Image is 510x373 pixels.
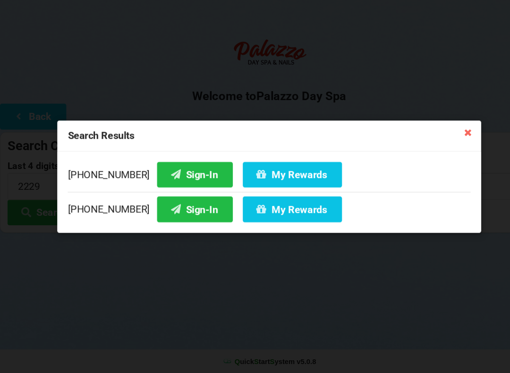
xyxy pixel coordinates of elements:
[230,205,324,229] button: My Rewards
[64,201,446,229] div: [PHONE_NUMBER]
[54,134,456,163] div: Search Results
[230,172,324,196] button: My Rewards
[149,205,221,229] button: Sign-In
[149,172,221,196] button: Sign-In
[64,172,446,201] div: [PHONE_NUMBER]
